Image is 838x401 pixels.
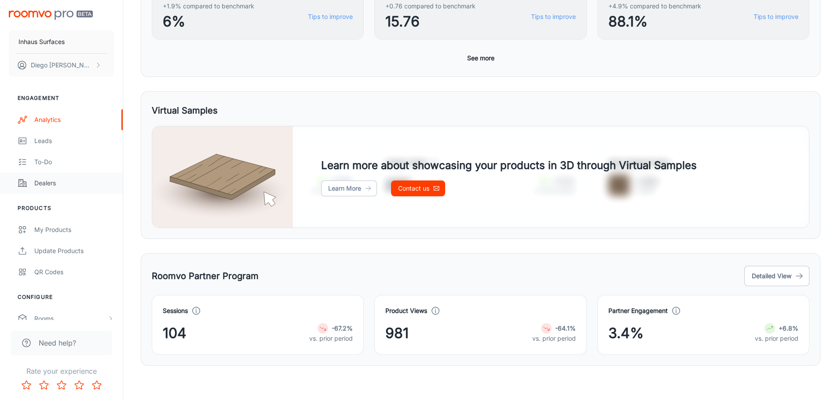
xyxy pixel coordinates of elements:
a: Tips to improve [308,12,353,22]
span: 6% [163,11,254,32]
span: Need help? [39,338,76,348]
h4: Partner Engagement [608,306,668,316]
button: Rate 5 star [88,376,106,394]
h5: Virtual Samples [152,104,218,117]
button: Inhaus Surfaces [9,30,114,53]
div: Analytics [34,115,114,125]
div: My Products [34,225,114,235]
button: Rate 3 star [53,376,70,394]
span: +0.76 compared to benchmark [385,1,476,11]
div: Rooms [34,314,107,324]
div: To-do [34,157,114,167]
button: Rate 4 star [70,376,88,394]
p: Diego [PERSON_NAME] [31,60,93,70]
a: Contact us [391,180,445,196]
button: Diego [PERSON_NAME] [9,54,114,77]
div: QR Codes [34,267,114,277]
h4: Product Views [385,306,427,316]
h4: Sessions [163,306,188,316]
a: Tips to improve [754,12,798,22]
span: 15.76 [385,11,476,32]
a: Learn More [321,180,377,196]
span: 88.1% [608,11,701,32]
p: vs. prior period [532,334,576,343]
div: Update Products [34,246,114,256]
p: vs. prior period [755,334,798,343]
p: Inhaus Surfaces [18,37,65,47]
span: +1.9% compared to benchmark [163,1,254,11]
h5: Roomvo Partner Program [152,269,259,283]
div: Dealers [34,178,114,188]
h4: Learn more about showcasing your products in 3D through Virtual Samples [321,158,697,173]
button: Rate 1 star [18,376,35,394]
div: Leads [34,136,114,146]
span: 981 [385,323,409,344]
p: Rate your experience [7,366,116,376]
span: 3.4% [608,323,644,344]
strong: -67.2% [332,324,353,332]
span: 104 [163,323,187,344]
p: vs. prior period [309,334,353,343]
a: Tips to improve [531,12,576,22]
span: +4.9% compared to benchmark [608,1,701,11]
img: Roomvo PRO Beta [9,11,93,20]
button: Rate 2 star [35,376,53,394]
button: Detailed View [744,266,809,286]
strong: -64.1% [555,324,576,332]
strong: +6.8% [779,324,798,332]
button: See more [464,50,498,66]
